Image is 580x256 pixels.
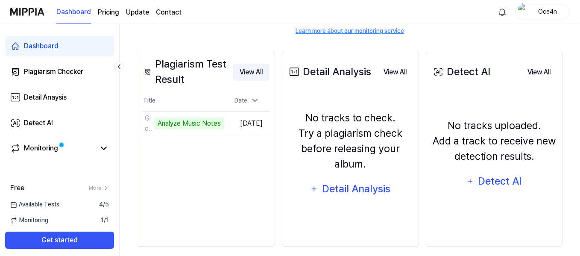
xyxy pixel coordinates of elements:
[24,143,58,153] div: Monitoring
[5,232,114,249] button: Get started
[461,171,527,191] button: Detect AI
[515,5,570,19] button: profileOce4n
[477,173,523,189] div: Detect AI
[56,0,91,24] a: Dashboard
[156,7,182,18] a: Contact
[431,118,557,164] div: No tracks uploaded. Add a track to receive new detection results.
[99,200,109,209] span: 4 / 5
[431,64,490,79] div: Detect AI
[521,63,557,81] a: View All
[24,118,53,128] div: Detect AI
[5,62,114,82] a: Plagiarism Checker
[10,183,24,193] span: Free
[126,7,149,18] a: Update
[518,3,528,21] img: profile
[98,7,119,18] a: Pricing
[10,143,95,153] a: Monitoring
[287,64,371,79] div: Detail Analysis
[142,91,224,111] th: Title
[101,216,109,225] span: 1 / 1
[5,113,114,133] a: Detect AI
[24,67,83,77] div: Plagiarism Checker
[321,181,391,197] div: Detail Analysis
[5,87,114,108] a: Detail Anaysis
[377,63,413,81] a: View All
[24,41,59,51] div: Dashboard
[305,179,396,199] button: Detail Analysis
[377,64,413,81] button: View All
[10,216,48,225] span: Monitoring
[5,36,114,56] a: Dashboard
[231,94,263,108] div: Date
[89,184,109,192] a: More
[154,118,224,129] div: Analyze Music Notes
[233,63,269,81] a: View All
[142,56,233,87] div: Plagiarism Test Result
[497,7,507,17] img: 알림
[10,200,59,209] span: Available Tests
[531,7,564,16] div: Oce4n
[145,113,152,134] div: Glokk40Spaz – [GEOGRAPHIC_DATA]
[24,92,67,103] div: Detail Anaysis
[224,111,269,135] td: [DATE]
[233,64,269,81] button: View All
[296,26,404,35] a: Learn more about our monitoring service
[521,64,557,81] button: View All
[287,110,413,172] div: No tracks to check. Try a plagiarism check before releasing your album.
